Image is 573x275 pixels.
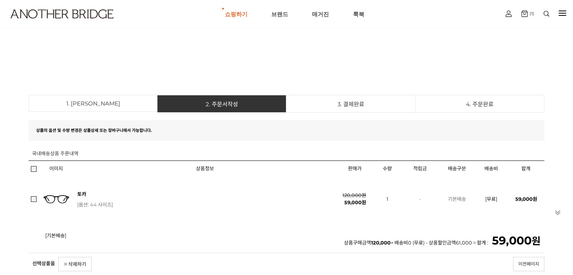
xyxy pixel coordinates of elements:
[521,11,528,17] img: cart
[77,202,336,208] div: [옵션: 44 사이즈]
[507,161,544,176] th: 합계
[32,146,78,160] h3: 국내배송상품 주문내역
[521,11,534,17] a: (1)
[29,95,157,112] li: 1. [PERSON_NAME]
[32,260,55,266] strong: 선택상품을
[373,161,402,176] th: 수량
[528,11,534,16] span: (1)
[73,161,336,176] th: 상품정보
[39,161,73,176] th: 이미지
[515,196,533,202] span: 59,000
[353,0,364,27] a: 룩북
[271,0,288,27] a: 브랜드
[513,257,544,271] a: 이전페이지
[4,9,90,37] a: logo
[475,161,507,176] th: 배송비
[416,95,544,113] li: 4. 주문완료
[492,235,541,247] strong: 원
[506,11,512,17] img: cart
[157,95,286,113] li: 2. 주문서작성
[286,95,415,113] li: 3. 결제완료
[439,161,475,176] th: 배송구분
[371,240,391,246] strong: 120,000
[344,199,366,205] strong: 원
[492,234,532,247] span: 59,000
[402,161,439,176] th: 적립금
[419,196,421,202] span: -
[342,192,366,198] strong: 120,000원
[373,176,402,221] td: 1
[11,9,113,18] img: logo
[39,221,544,253] td: 상품구매금액 + 배송비 = 합계 :
[58,257,92,271] a: 삭제하기
[408,240,425,246] span: 0 (무료)
[515,196,537,202] strong: 원
[77,191,86,197] a: 토카
[456,240,472,246] span: 61,000
[426,240,473,246] span: - 상품할인금액
[336,161,373,176] th: 판매가
[475,176,507,221] td: [무료]
[225,0,248,27] a: 쇼핑하기
[312,0,329,27] a: 매거진
[544,11,549,17] img: search
[439,196,475,203] div: 기본배송
[344,199,362,205] span: 59,000
[29,120,544,141] li: 상품의 옵션 및 수량 변경은 상품상세 또는 장바구니에서 가능합니다.
[45,232,66,240] span: [기본배송]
